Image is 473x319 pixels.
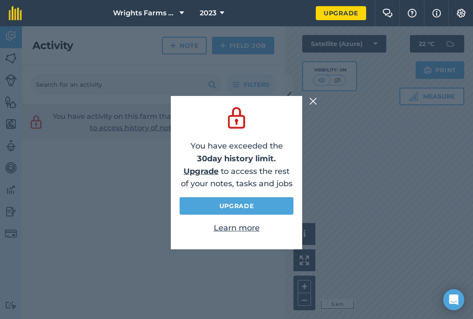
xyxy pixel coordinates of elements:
[382,9,393,18] img: Two speech bubbles overlapping with the left bubble in the forefront
[224,105,249,131] img: svg+xml;base64,PD94bWwgdmVyc2lvbj0iMS4wIiBlbmNvZGluZz0idXRmLTgiPz4KPCEtLSBHZW5lcmF0b3I6IEFkb2JlIE...
[9,6,22,20] img: fieldmargin Logo
[180,140,293,165] p: You have exceeded the
[309,96,317,106] img: svg+xml;base64,PHN2ZyB4bWxucz0iaHR0cDovL3d3dy53My5vcmcvMjAwMC9zdmciIHdpZHRoPSIyMiIgaGVpZ2h0PSIzMC...
[407,9,417,18] img: A question mark icon
[316,6,366,20] a: Upgrade
[180,165,293,191] p: to access the rest of your notes, tasks and jobs
[197,154,276,163] strong: 30 day history limit.
[443,289,464,310] div: Open Intercom Messenger
[180,197,293,215] a: Upgrade
[432,8,441,18] img: svg+xml;base64,PHN2ZyB4bWxucz0iaHR0cDovL3d3dy53My5vcmcvMjAwMC9zdmciIHdpZHRoPSIxNyIgaGVpZ2h0PSIxNy...
[214,223,260,233] a: Learn more
[456,9,466,18] img: A cog icon
[113,8,176,18] span: Wrights Farms Contracting
[184,167,219,176] a: Upgrade
[200,8,216,18] span: 2023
